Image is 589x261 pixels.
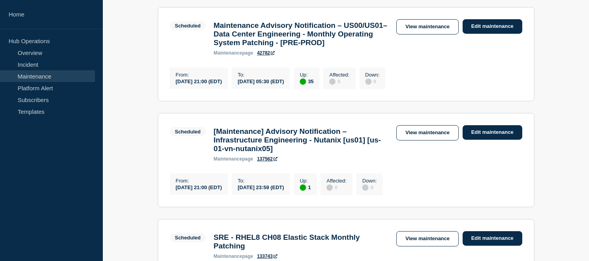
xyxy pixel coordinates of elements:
[176,184,222,190] div: [DATE] 21:00 (EDT)
[362,178,377,184] p: Down :
[175,23,201,29] div: Scheduled
[176,178,222,184] p: From :
[175,129,201,135] div: Scheduled
[463,231,522,246] a: Edit maintenance
[213,254,253,259] p: page
[329,72,349,78] p: Affected :
[300,184,311,191] div: 1
[257,50,275,56] a: 42782
[300,72,314,78] p: Up :
[300,78,306,85] div: up
[326,184,333,191] div: disabled
[213,156,242,162] span: maintenance
[238,178,284,184] p: To :
[300,184,306,191] div: up
[362,184,377,191] div: 0
[175,235,201,241] div: Scheduled
[329,78,336,85] div: disabled
[213,156,253,162] p: page
[365,78,372,85] div: disabled
[238,72,284,78] p: To :
[238,78,284,84] div: [DATE] 05:30 (EDT)
[362,184,368,191] div: disabled
[396,231,458,246] a: View maintenance
[213,50,242,56] span: maintenance
[238,184,284,190] div: [DATE] 23:59 (EDT)
[396,19,458,35] a: View maintenance
[176,72,222,78] p: From :
[326,178,346,184] p: Affected :
[300,78,314,85] div: 35
[213,127,388,153] h3: [Maintenance] Advisory Notification – Infrastructure Engineering - Nutanix [us01] [us-01-vn-nutan...
[463,125,522,140] a: Edit maintenance
[213,21,388,47] h3: Maintenance Advisory Notification – US00/US01– Data Center Engineering - Monthly Operating System...
[463,19,522,34] a: Edit maintenance
[213,254,242,259] span: maintenance
[176,78,222,84] div: [DATE] 21:00 (EDT)
[213,233,388,250] h3: SRE - RHEL8 CH08 Elastic Stack Monthly Patching
[257,254,277,259] a: 133743
[326,184,346,191] div: 0
[257,156,277,162] a: 137562
[300,178,311,184] p: Up :
[396,125,458,141] a: View maintenance
[365,72,380,78] p: Down :
[329,78,349,85] div: 0
[213,50,253,56] p: page
[365,78,380,85] div: 0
